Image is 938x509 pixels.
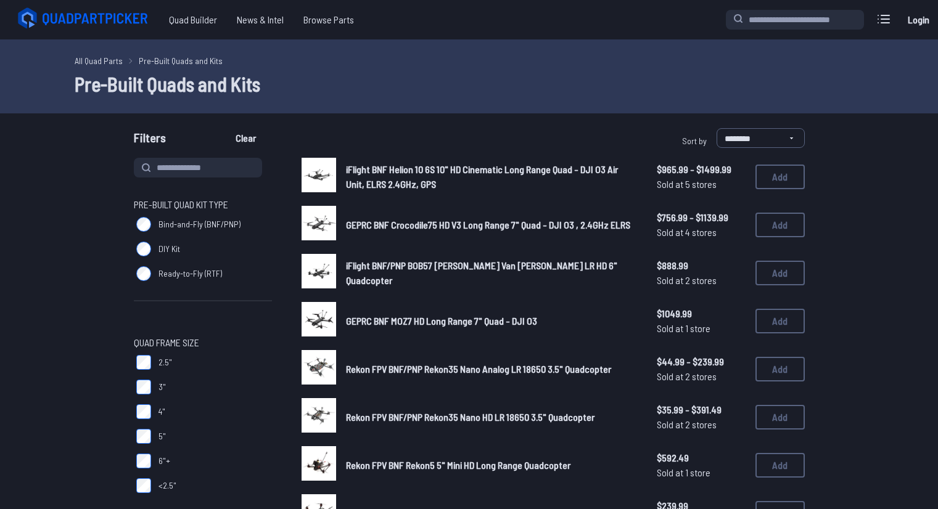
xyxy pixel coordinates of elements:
img: image [302,158,336,192]
a: Rekon FPV BNF Rekon5 5" Mini HD Long Range Quadcopter [346,458,637,473]
input: Bind-and-Fly (BNF/PNP) [136,217,151,232]
span: Rekon FPV BNF/PNP Rekon35 Nano HD LR 18650 3.5" Quadcopter [346,411,594,423]
span: 4" [158,405,165,418]
a: image [302,398,336,436]
input: 5" [136,429,151,444]
span: 2.5" [158,356,172,369]
a: image [302,446,336,484]
span: Filters [134,128,166,153]
span: 6"+ [158,455,170,467]
a: iFlight BNF Helion 10 6S 10" HD Cinematic Long Range Quad - DJI O3 Air Unit, ELRS 2.4GHz, GPS [346,162,637,192]
a: Login [903,7,933,32]
button: Add [755,213,805,237]
span: Ready-to-Fly (RTF) [158,267,222,280]
span: Sold at 2 stores [657,369,746,384]
input: 3" [136,380,151,394]
span: $592.49 [657,450,746,465]
img: image [302,350,336,385]
a: All Quad Parts [75,54,123,67]
span: $44.99 - $239.99 [657,354,746,369]
a: image [302,350,336,388]
button: Add [755,357,805,381]
img: image [302,206,336,240]
button: Add [755,165,805,189]
span: $888.99 [657,258,746,273]
a: image [302,158,336,196]
img: image [302,254,336,288]
a: iFlight BNF/PNP BOB57 [PERSON_NAME] Van [PERSON_NAME] LR HD 6" Quadcopter [346,258,637,288]
a: GEPRC BNF MOZ7 HD Long Range 7" Quad - DJI O3 [346,314,637,328]
a: Rekon FPV BNF/PNP Rekon35 Nano Analog LR 18650 3.5" Quadcopter [346,362,637,377]
span: Quad Frame Size [134,335,199,350]
span: GEPRC BNF Crocodile75 HD V3 Long Range 7" Quad - DJI O3 , 2.4GHz ELRS [346,219,630,230]
span: $756.99 - $1139.99 [657,210,746,225]
span: Pre-Built Quad Kit Type [134,197,228,212]
span: Sold at 1 store [657,321,746,336]
h1: Pre-Built Quads and Kits [75,69,864,99]
a: Quad Builder [159,7,227,32]
a: Rekon FPV BNF/PNP Rekon35 Nano HD LR 18650 3.5" Quadcopter [346,410,637,425]
img: image [302,398,336,433]
a: News & Intel [227,7,294,32]
span: $1049.99 [657,306,746,321]
span: Sort by [682,136,707,146]
a: Pre-Built Quads and Kits [139,54,223,67]
span: DIY Kit [158,243,180,255]
input: 2.5" [136,355,151,370]
a: image [302,254,336,292]
a: Browse Parts [294,7,364,32]
button: Add [755,261,805,285]
span: Rekon FPV BNF/PNP Rekon35 Nano Analog LR 18650 3.5" Quadcopter [346,363,611,375]
span: Sold at 2 stores [657,273,746,288]
input: 6"+ [136,454,151,468]
span: Sold at 1 store [657,465,746,480]
span: $35.99 - $391.49 [657,402,746,417]
span: 3" [158,381,166,393]
span: Sold at 4 stores [657,225,746,240]
span: iFlight BNF/PNP BOB57 [PERSON_NAME] Van [PERSON_NAME] LR HD 6" Quadcopter [346,259,617,286]
img: image [302,302,336,336]
span: Rekon FPV BNF Rekon5 5" Mini HD Long Range Quadcopter [346,459,570,471]
select: Sort by [717,128,805,148]
span: 5" [158,430,166,442]
a: image [302,206,336,244]
a: image [302,302,336,340]
span: Bind-and-Fly (BNF/PNP) [158,218,241,230]
input: DIY Kit [136,242,151,256]
span: $965.99 - $1499.99 [657,162,746,177]
input: 4" [136,404,151,419]
span: GEPRC BNF MOZ7 HD Long Range 7" Quad - DJI O3 [346,315,537,327]
a: GEPRC BNF Crocodile75 HD V3 Long Range 7" Quad - DJI O3 , 2.4GHz ELRS [346,218,637,232]
span: Sold at 2 stores [657,417,746,432]
button: Add [755,405,805,430]
img: image [302,446,336,481]
span: <2.5" [158,479,176,492]
span: Sold at 5 stores [657,177,746,192]
input: Ready-to-Fly (RTF) [136,266,151,281]
button: Add [755,309,805,333]
button: Clear [225,128,266,148]
button: Add [755,453,805,478]
span: iFlight BNF Helion 10 6S 10" HD Cinematic Long Range Quad - DJI O3 Air Unit, ELRS 2.4GHz, GPS [346,163,618,190]
input: <2.5" [136,478,151,493]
